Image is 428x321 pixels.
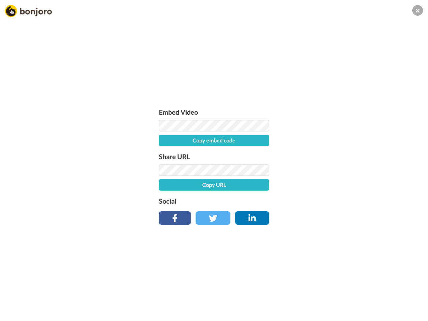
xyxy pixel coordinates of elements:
[159,135,269,146] button: Copy embed code
[5,5,52,17] img: Bonjoro Logo
[159,179,269,191] button: Copy URL
[159,196,269,206] label: Social
[159,107,269,117] label: Embed Video
[159,151,269,162] label: Share URL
